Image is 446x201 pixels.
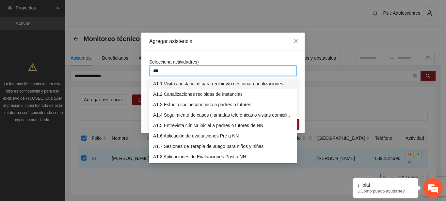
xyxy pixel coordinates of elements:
[153,111,293,119] div: A1.4 Seguimiento de casos (llamadas telefónicas o visitas domiciliarias)
[153,153,293,160] div: A1.8 Aplicaciones de Evaluaciones Post a NN
[149,59,199,65] span: Selecciona actividad(es)
[149,99,297,110] div: A1.3 Estudio socioeconómico a padres o tutores
[153,91,293,98] div: A1.2 Canalizaciones recibidas de Instancias
[153,122,293,129] div: A1.5 Entrevista clínica inicial a padres o tutores de NN
[3,133,124,155] textarea: Escriba su mensaje y pulse “Intro”
[149,110,297,120] div: A1.4 Seguimiento de casos (llamadas telefónicas o visitas domiciliarias)
[153,80,293,87] div: A1.1 Visita a instancias para recibir y/o gestionar canalizaciones
[149,131,297,141] div: A1.6 Aplicación de evaluaciones Pre a NN
[293,38,298,44] span: close
[358,189,413,194] p: ¿Cómo puedo ayudarte?
[107,3,123,19] div: Minimizar ventana de chat en vivo
[149,79,297,89] div: A1.1 Visita a instancias para recibir y/o gestionar canalizaciones
[149,120,297,131] div: A1.5 Entrevista clínica inicial a padres o tutores de NN
[153,101,293,108] div: A1.3 Estudio socioeconómico a padres o tutores
[149,141,297,151] div: A1.7 Sesiones de Terapia de Juego para niños y niñas
[358,182,413,188] div: ¡Hola!
[38,64,90,130] span: Estamos en línea.
[34,33,110,42] div: Chatee con nosotros ahora
[149,38,297,45] div: Agregar asistencia
[149,151,297,162] div: A1.8 Aplicaciones de Evaluaciones Post a NN
[153,143,293,150] div: A1.7 Sesiones de Terapia de Juego para niños y niñas
[287,33,305,50] button: Close
[153,132,293,139] div: A1.6 Aplicación de evaluaciones Pre a NN
[149,89,297,99] div: A1.2 Canalizaciones recibidas de Instancias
